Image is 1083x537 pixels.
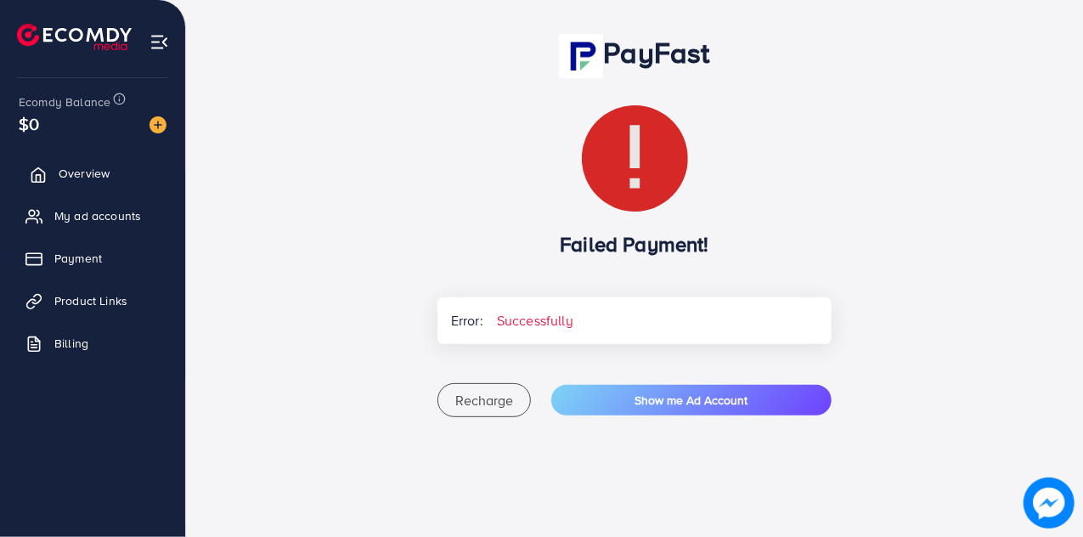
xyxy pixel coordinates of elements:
[149,32,169,52] img: menu
[455,391,513,410] span: Recharge
[17,24,132,50] img: logo
[635,392,748,409] span: Show me Ad Account
[54,335,88,352] span: Billing
[483,297,587,344] span: Successfully
[13,241,172,275] a: Payment
[1024,478,1075,529] img: image
[54,292,127,309] span: Product Links
[437,34,832,78] h1: PayFast
[551,385,832,415] button: Show me Ad Account
[19,111,39,136] span: $0
[19,93,110,110] span: Ecomdy Balance
[13,326,172,360] a: Billing
[559,34,603,78] img: PayFast
[54,250,102,267] span: Payment
[437,383,531,417] button: Recharge
[149,116,166,133] img: image
[437,297,483,344] span: Error:
[59,165,110,182] span: Overview
[54,207,141,224] span: My ad accounts
[437,232,832,257] h3: Failed Payment!
[13,284,172,318] a: Product Links
[13,156,172,190] a: Overview
[13,199,172,233] a: My ad accounts
[582,105,688,212] img: Error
